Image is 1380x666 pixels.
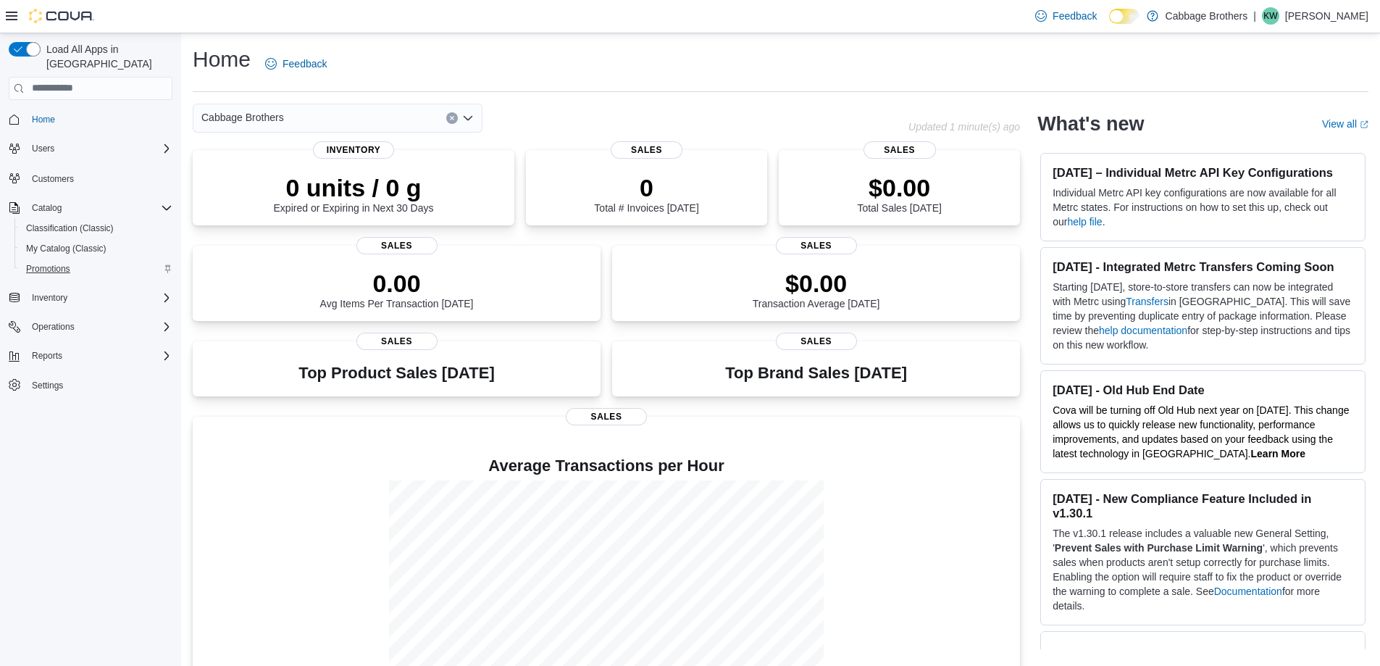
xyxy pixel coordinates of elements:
[298,365,494,382] h3: Top Product Sales [DATE]
[356,333,438,350] span: Sales
[26,110,172,128] span: Home
[320,269,474,298] p: 0.00
[14,259,178,279] button: Promotions
[3,375,178,396] button: Settings
[26,199,67,217] button: Catalog
[26,347,68,365] button: Reports
[26,199,172,217] span: Catalog
[26,377,69,394] a: Settings
[356,237,438,254] span: Sales
[26,169,172,187] span: Customers
[1053,259,1353,274] h3: [DATE] - Integrated Metrc Transfers Coming Soon
[1037,112,1144,136] h2: What's new
[32,321,75,333] span: Operations
[1263,7,1277,25] span: KW
[1253,7,1256,25] p: |
[908,121,1020,133] p: Updated 1 minute(s) ago
[1053,280,1353,352] p: Starting [DATE], store-to-store transfers can now be integrated with Metrc using in [GEOGRAPHIC_D...
[26,318,80,336] button: Operations
[3,167,178,188] button: Customers
[201,109,284,126] span: Cabbage Brothers
[32,350,62,362] span: Reports
[41,42,172,71] span: Load All Apps in [GEOGRAPHIC_DATA]
[1029,1,1103,30] a: Feedback
[1053,383,1353,397] h3: [DATE] - Old Hub End Date
[776,333,857,350] span: Sales
[594,173,698,202] p: 0
[26,263,70,275] span: Promotions
[1322,118,1368,130] a: View allExternal link
[32,173,74,185] span: Customers
[1109,24,1110,25] span: Dark Mode
[1360,120,1368,129] svg: External link
[1285,7,1368,25] p: [PERSON_NAME]
[20,260,172,278] span: Promotions
[26,111,61,128] a: Home
[32,114,55,125] span: Home
[857,173,941,202] p: $0.00
[32,143,54,154] span: Users
[863,141,936,159] span: Sales
[26,376,172,394] span: Settings
[753,269,880,298] p: $0.00
[1166,7,1248,25] p: Cabbage Brothers
[1053,9,1097,23] span: Feedback
[1262,7,1279,25] div: Kesia Wood
[3,109,178,130] button: Home
[274,173,434,214] div: Expired or Expiring in Next 30 Days
[1053,165,1353,180] h3: [DATE] – Individual Metrc API Key Configurations
[725,365,907,382] h3: Top Brand Sales [DATE]
[446,112,458,124] button: Clear input
[32,202,62,214] span: Catalog
[320,269,474,309] div: Avg Items Per Transaction [DATE]
[1214,586,1282,597] a: Documentation
[1099,325,1187,336] a: help documentation
[3,317,178,337] button: Operations
[20,260,76,278] a: Promotions
[1053,491,1353,520] h3: [DATE] - New Compliance Feature Included in v1.30.1
[14,238,178,259] button: My Catalog (Classic)
[1126,296,1168,307] a: Transfers
[3,138,178,159] button: Users
[26,140,60,157] button: Users
[259,49,333,78] a: Feedback
[566,408,647,425] span: Sales
[26,347,172,365] span: Reports
[1067,216,1102,228] a: help file
[1109,9,1139,24] input: Dark Mode
[3,198,178,218] button: Catalog
[313,141,394,159] span: Inventory
[1053,186,1353,229] p: Individual Metrc API key configurations are now available for all Metrc states. For instructions ...
[14,218,178,238] button: Classification (Classic)
[753,269,880,309] div: Transaction Average [DATE]
[594,173,698,214] div: Total # Invoices [DATE]
[26,289,172,307] span: Inventory
[32,380,63,391] span: Settings
[193,45,251,74] h1: Home
[26,289,73,307] button: Inventory
[1053,526,1353,613] p: The v1.30.1 release includes a valuable new General Setting, ' ', which prevents sales when produ...
[32,292,67,304] span: Inventory
[1251,448,1305,459] a: Learn More
[857,173,941,214] div: Total Sales [DATE]
[274,173,434,202] p: 0 units / 0 g
[3,288,178,308] button: Inventory
[26,318,172,336] span: Operations
[20,240,112,257] a: My Catalog (Classic)
[26,243,106,254] span: My Catalog (Classic)
[3,346,178,366] button: Reports
[611,141,683,159] span: Sales
[20,220,172,237] span: Classification (Classic)
[26,170,80,188] a: Customers
[1055,542,1263,554] strong: Prevent Sales with Purchase Limit Warning
[20,240,172,257] span: My Catalog (Classic)
[9,103,172,433] nav: Complex example
[26,222,114,234] span: Classification (Classic)
[462,112,474,124] button: Open list of options
[20,220,120,237] a: Classification (Classic)
[283,57,327,71] span: Feedback
[776,237,857,254] span: Sales
[204,457,1008,475] h4: Average Transactions per Hour
[1053,404,1349,459] span: Cova will be turning off Old Hub next year on [DATE]. This change allows us to quickly release ne...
